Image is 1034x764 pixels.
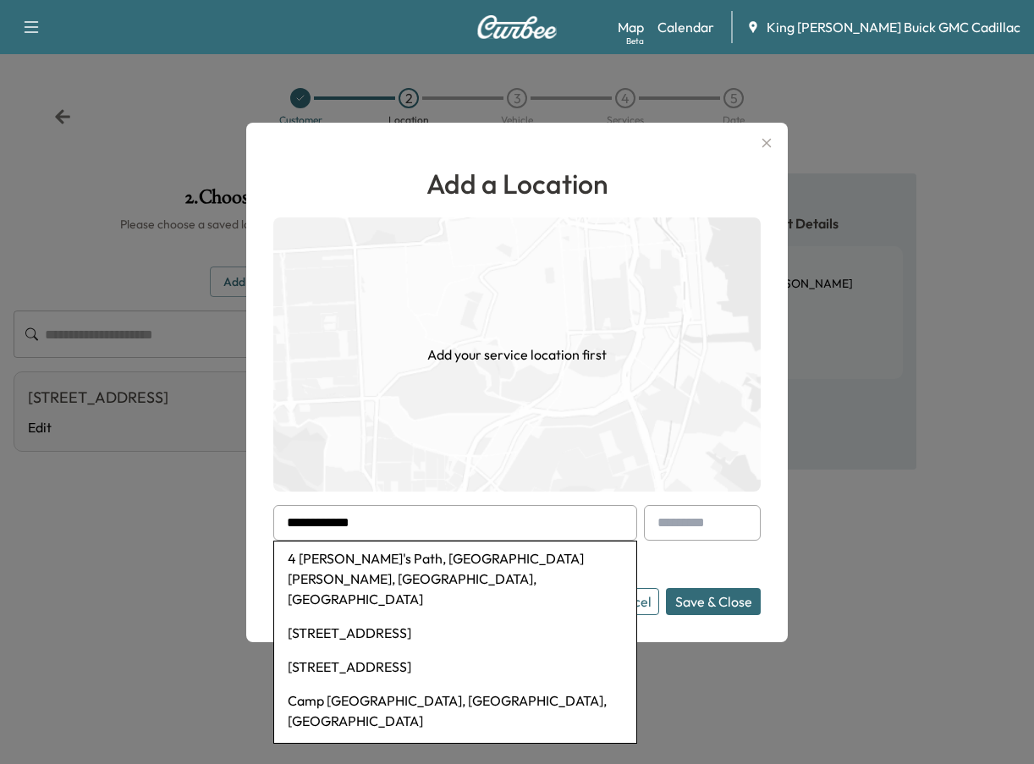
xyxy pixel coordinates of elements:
[427,344,607,365] h1: Add your service location first
[666,588,761,615] button: Save & Close
[476,15,558,39] img: Curbee Logo
[273,217,761,492] img: empty-map-CL6vilOE.png
[274,650,636,684] li: [STREET_ADDRESS]
[626,35,644,47] div: Beta
[767,17,1020,37] span: King [PERSON_NAME] Buick GMC Cadillac
[274,616,636,650] li: [STREET_ADDRESS]
[274,541,636,616] li: 4 [PERSON_NAME]'s Path, [GEOGRAPHIC_DATA][PERSON_NAME], [GEOGRAPHIC_DATA], [GEOGRAPHIC_DATA]
[657,17,714,37] a: Calendar
[274,684,636,738] li: Camp [GEOGRAPHIC_DATA], [GEOGRAPHIC_DATA], [GEOGRAPHIC_DATA]
[273,163,761,204] h1: Add a Location
[618,17,644,37] a: MapBeta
